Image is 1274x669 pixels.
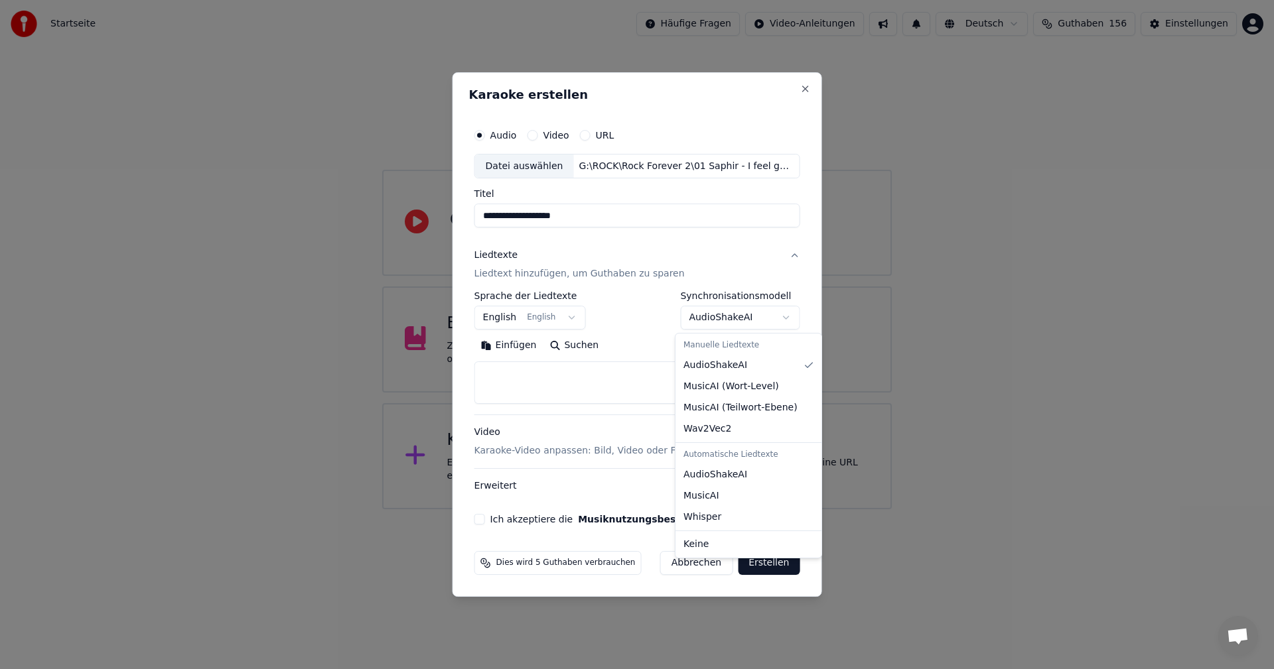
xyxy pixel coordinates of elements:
span: AudioShakeAI [683,468,747,481]
div: Automatische Liedtexte [678,446,819,464]
span: MusicAI [683,489,719,503]
span: Keine [683,538,709,551]
span: AudioShakeAI [683,359,747,372]
span: Wav2Vec2 [683,422,731,436]
span: Whisper [683,511,721,524]
div: Manuelle Liedtexte [678,336,819,355]
span: MusicAI ( Wort-Level ) [683,380,779,393]
span: MusicAI ( Teilwort-Ebene ) [683,401,798,414]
